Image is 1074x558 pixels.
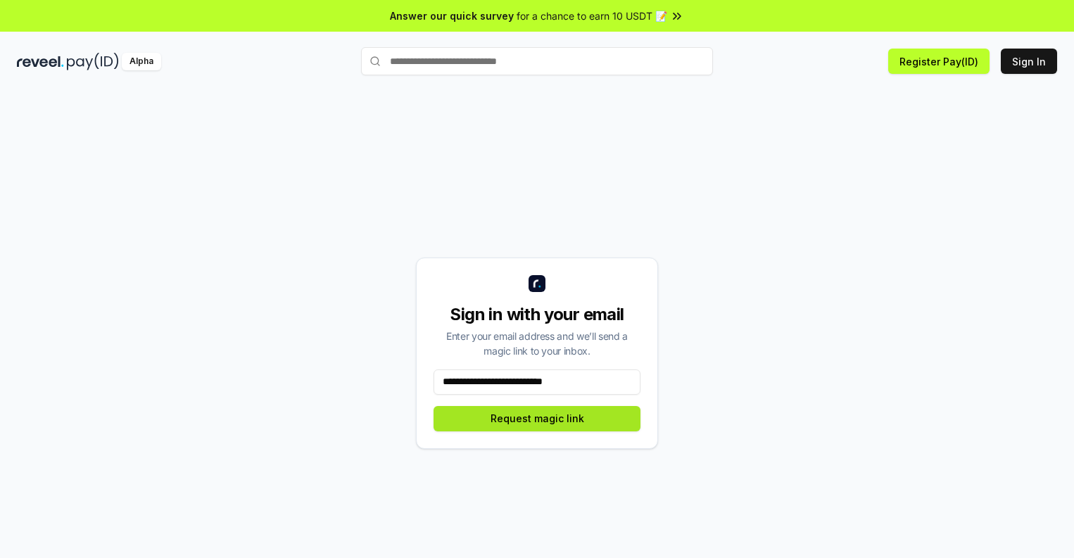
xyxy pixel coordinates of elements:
div: Alpha [122,53,161,70]
span: Answer our quick survey [390,8,514,23]
div: Enter your email address and we’ll send a magic link to your inbox. [434,329,640,358]
div: Sign in with your email [434,303,640,326]
button: Sign In [1001,49,1057,74]
button: Register Pay(ID) [888,49,990,74]
img: logo_small [529,275,545,292]
span: for a chance to earn 10 USDT 📝 [517,8,667,23]
img: pay_id [67,53,119,70]
button: Request magic link [434,406,640,431]
img: reveel_dark [17,53,64,70]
